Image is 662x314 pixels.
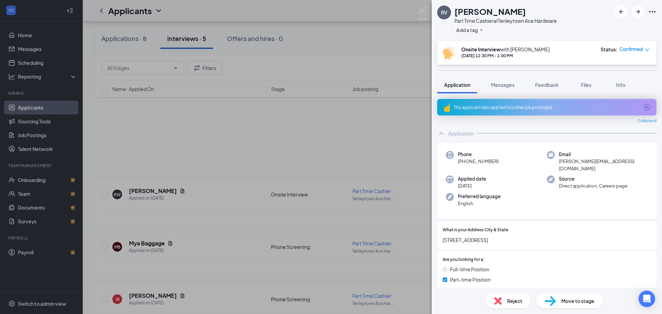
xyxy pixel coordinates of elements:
span: Part-time Position [450,276,491,283]
span: Reject [507,297,522,305]
div: Part Time Cashier at Tenleytown Ace Hardware [454,17,557,24]
span: Applied date [458,175,486,182]
div: Application [448,130,474,137]
svg: Plus [479,28,483,32]
b: Onsite Interview [461,46,500,52]
span: Source [559,175,628,182]
span: [PHONE_NUMBER] [458,158,499,165]
span: Phone [458,151,499,158]
span: Email [559,151,648,158]
button: ArrowLeftNew [615,6,628,18]
span: What is your Address City & State [443,227,508,233]
span: [PERSON_NAME][EMAIL_ADDRESS][DOMAIN_NAME] [559,158,648,172]
span: Messages [491,82,514,88]
span: Application [444,82,470,88]
svg: ChevronUp [437,129,445,138]
div: Open Intercom Messenger [639,291,655,307]
div: [DATE] 12:30 PM - 1:00 PM [461,53,550,59]
span: Collapse all [638,118,656,124]
button: ArrowRight [632,6,644,18]
span: Files [581,82,591,88]
span: Feedback [535,82,559,88]
div: RV [441,9,448,16]
div: with [PERSON_NAME] [461,46,550,53]
svg: ArrowCircle [643,103,651,111]
span: [STREET_ADDRESS] [443,236,651,244]
h1: [PERSON_NAME] [454,6,526,17]
div: This applicant also applied to 1 other job posting(s) [454,104,639,110]
span: [DATE] [458,182,486,189]
span: Are you looking for a: [443,256,484,263]
span: English [458,200,501,207]
button: PlusAdd a tag [454,26,485,33]
span: Direct application, Careers page [559,182,628,189]
span: Full-time Position [450,265,489,273]
span: Info [616,82,625,88]
svg: ArrowRight [634,8,642,16]
span: Confirmed [620,46,643,53]
svg: ArrowLeftNew [617,8,625,16]
span: down [645,48,650,52]
span: Preferred language [458,193,501,200]
div: Status : [601,46,618,53]
span: Move to stage [561,297,594,305]
svg: Ellipses [648,8,656,16]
